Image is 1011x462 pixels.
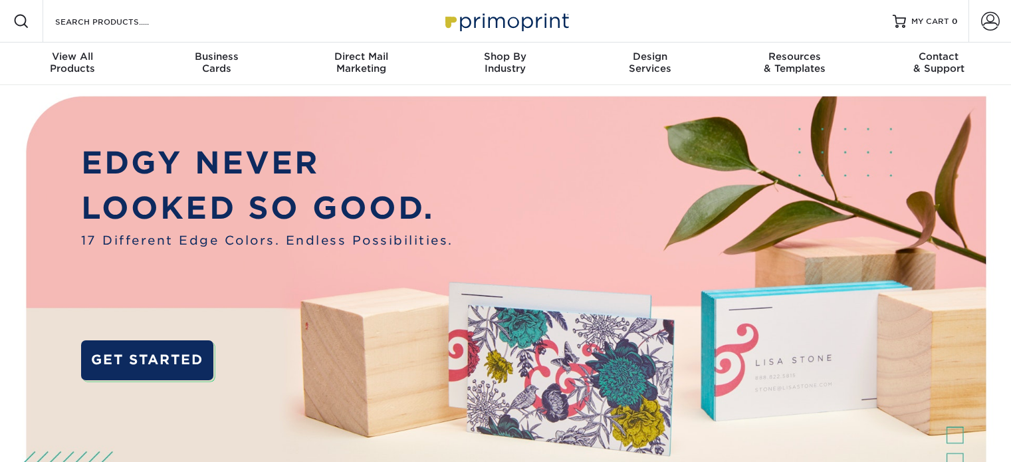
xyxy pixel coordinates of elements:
span: Design [578,51,722,62]
span: 17 Different Edge Colors. Endless Possibilities. [81,231,453,249]
span: MY CART [911,16,949,27]
span: Contact [867,51,1011,62]
a: BusinessCards [144,43,288,85]
div: Services [578,51,722,74]
a: Resources& Templates [722,43,866,85]
p: LOOKED SO GOOD. [81,185,453,231]
input: SEARCH PRODUCTS..... [54,13,183,29]
a: GET STARTED [81,340,213,380]
div: & Support [867,51,1011,74]
span: Shop By [433,51,578,62]
img: Primoprint [439,7,572,35]
div: & Templates [722,51,866,74]
a: Shop ByIndustry [433,43,578,85]
p: EDGY NEVER [81,140,453,185]
span: Business [144,51,288,62]
a: DesignServices [578,43,722,85]
a: Direct MailMarketing [289,43,433,85]
span: Resources [722,51,866,62]
div: Industry [433,51,578,74]
span: Direct Mail [289,51,433,62]
div: Cards [144,51,288,74]
div: Marketing [289,51,433,74]
a: Contact& Support [867,43,1011,85]
span: 0 [952,17,958,26]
